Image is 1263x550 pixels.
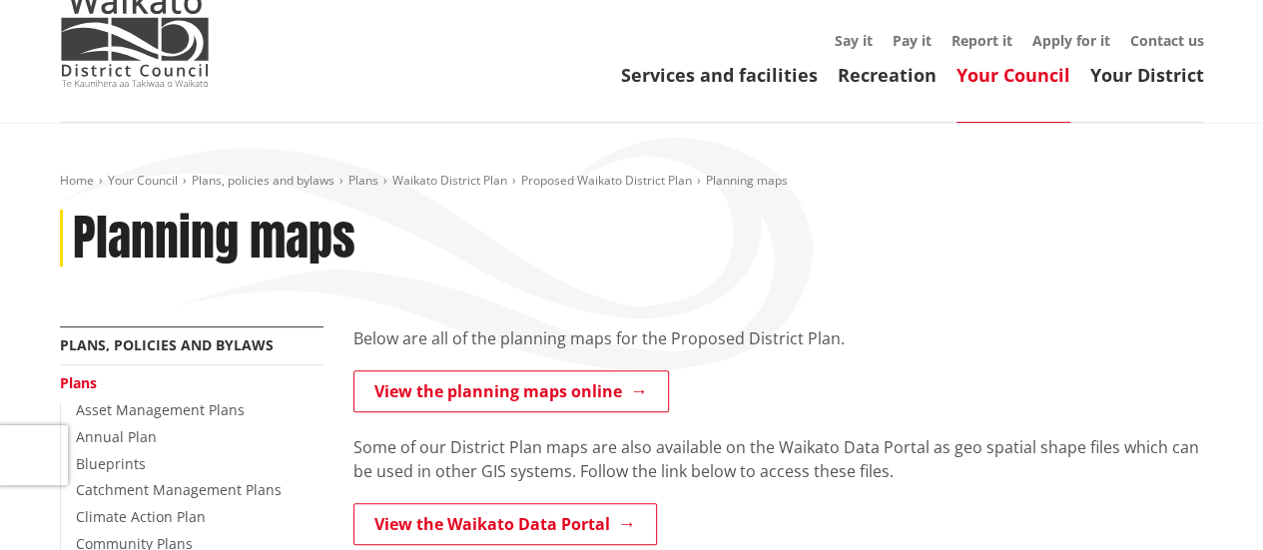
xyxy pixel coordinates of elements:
a: Say it [835,31,873,50]
a: Recreation [838,63,937,87]
h1: Planning maps [73,210,355,268]
a: Apply for it [1032,31,1110,50]
span: Planning maps [706,172,788,189]
a: Plans [60,373,97,392]
a: Catchment Management Plans [76,480,282,499]
a: Climate Action Plan [76,507,206,526]
a: Home [60,172,94,189]
a: Waikato District Plan [392,172,507,189]
a: Proposed Waikato District Plan [521,172,692,189]
a: Contact us [1130,31,1204,50]
a: Plans, policies and bylaws [192,172,334,189]
a: Plans, policies and bylaws [60,335,274,354]
a: Annual Plan [76,427,157,446]
p: Some of our District Plan maps are also available on the Waikato Data Portal as geo spatial shape... [353,435,1204,483]
a: Plans [348,172,378,189]
p: Below are all of the planning maps for the Proposed District Plan. [353,326,1204,350]
a: View the planning maps online [353,370,669,412]
a: Report it [951,31,1012,50]
nav: breadcrumb [60,173,1204,190]
a: Services and facilities [621,63,818,87]
a: View the Waikato Data Portal [353,503,657,545]
a: Your Council [108,172,178,189]
a: Asset Management Plans [76,400,245,419]
a: Your Council [956,63,1070,87]
a: Your District [1090,63,1204,87]
a: Pay it [893,31,932,50]
a: Blueprints [76,454,146,473]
